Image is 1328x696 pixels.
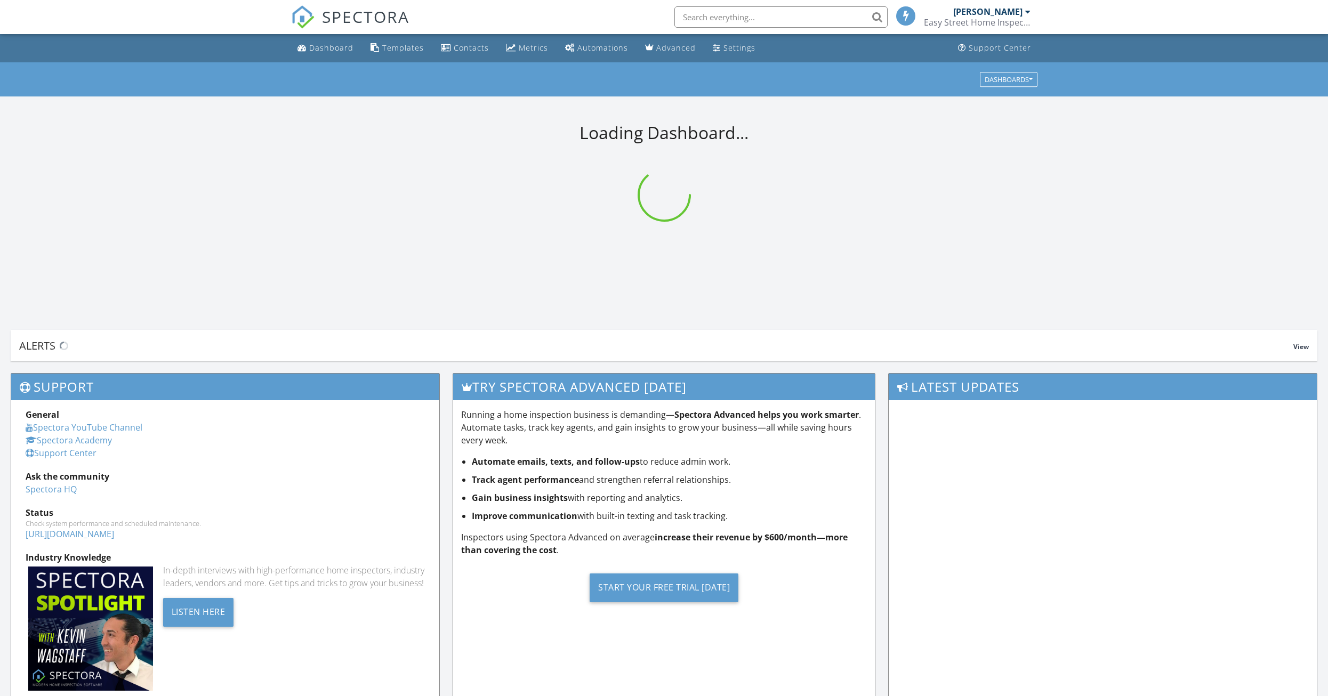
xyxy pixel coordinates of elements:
div: Dashboards [985,76,1033,83]
strong: Improve communication [472,510,577,522]
span: SPECTORA [322,5,409,28]
a: Templates [366,38,428,58]
a: Support Center [26,447,96,459]
div: Check system performance and scheduled maintenance. [26,519,425,528]
div: In-depth interviews with high-performance home inspectors, industry leaders, vendors and more. Ge... [163,564,425,589]
div: Listen Here [163,598,234,627]
strong: Automate emails, texts, and follow-ups [472,456,640,467]
input: Search everything... [674,6,888,28]
div: Dashboard [309,43,353,53]
li: and strengthen referral relationships. [472,473,867,486]
div: Industry Knowledge [26,551,425,564]
div: [PERSON_NAME] [953,6,1023,17]
strong: Gain business insights [472,492,568,504]
div: Alerts [19,338,1293,353]
strong: increase their revenue by $600/month—more than covering the cost [461,531,848,556]
li: with reporting and analytics. [472,491,867,504]
li: with built-in texting and task tracking. [472,509,867,522]
div: Metrics [519,43,548,53]
div: Ask the community [26,470,425,483]
a: [URL][DOMAIN_NAME] [26,528,114,540]
div: Settings [723,43,755,53]
div: Support Center [969,43,1031,53]
a: Automations (Basic) [561,38,632,58]
h3: Support [11,374,439,400]
a: Dashboard [293,38,358,58]
p: Running a home inspection business is demanding— . Automate tasks, track key agents, and gain ins... [461,408,867,447]
strong: Track agent performance [472,474,579,485]
a: Contacts [437,38,493,58]
button: Dashboards [980,72,1037,87]
a: Metrics [502,38,552,58]
a: SPECTORA [291,14,409,37]
a: Advanced [641,38,700,58]
img: The Best Home Inspection Software - Spectora [291,5,315,29]
h3: Try spectora advanced [DATE] [453,374,875,400]
a: Support Center [954,38,1035,58]
h3: Latest Updates [889,374,1317,400]
div: Easy Street Home Inspections [924,17,1031,28]
a: Start Your Free Trial [DATE] [461,565,867,610]
div: Automations [577,43,628,53]
a: Spectora YouTube Channel [26,422,142,433]
div: Status [26,506,425,519]
a: Spectora Academy [26,434,112,446]
p: Inspectors using Spectora Advanced on average . [461,531,867,556]
a: Spectora HQ [26,483,77,495]
a: Settings [709,38,760,58]
strong: General [26,409,59,420]
div: Start Your Free Trial [DATE] [590,573,738,602]
a: Listen Here [163,605,234,617]
div: Advanced [656,43,696,53]
span: View [1293,342,1309,351]
li: to reduce admin work. [472,455,867,468]
div: Contacts [454,43,489,53]
div: Templates [382,43,424,53]
img: Spectoraspolightmain [28,566,153,691]
strong: Spectora Advanced helps you work smarter [674,409,859,420]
